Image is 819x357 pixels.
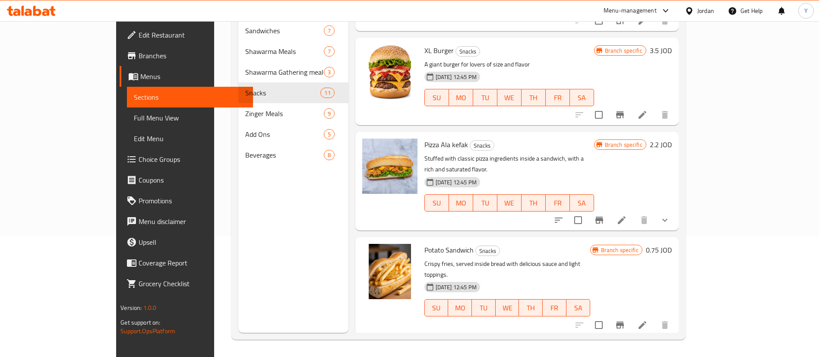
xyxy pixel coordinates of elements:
[448,299,472,316] button: MO
[472,299,496,316] button: TU
[519,299,543,316] button: TH
[324,27,334,35] span: 7
[655,210,675,231] button: show more
[245,25,324,36] span: Sandwiches
[120,302,142,313] span: Version:
[573,197,591,209] span: SA
[548,210,569,231] button: sort-choices
[452,197,470,209] span: MO
[470,140,494,151] div: Snacks
[424,44,454,57] span: XL Burger
[238,17,348,169] nav: Menu sections
[324,67,335,77] div: items
[139,278,246,289] span: Grocery Checklist
[321,89,334,97] span: 11
[120,66,253,87] a: Menus
[804,6,808,16] span: Y
[245,88,321,98] div: Snacks
[697,6,714,16] div: Jordan
[590,106,608,124] span: Select to update
[324,47,334,56] span: 7
[127,107,253,128] a: Full Menu View
[573,92,591,104] span: SA
[134,92,246,102] span: Sections
[501,92,518,104] span: WE
[238,103,348,124] div: Zinger Meals9
[324,110,334,118] span: 9
[245,46,324,57] span: Shawarma Meals
[139,196,246,206] span: Promotions
[120,211,253,232] a: Menu disclaimer
[134,133,246,144] span: Edit Menu
[601,47,646,55] span: Branch specific
[362,44,417,100] img: XL Burger
[566,299,590,316] button: SA
[424,243,474,256] span: Potato Sandwich
[477,197,494,209] span: TU
[655,315,675,335] button: delete
[428,302,445,314] span: SU
[134,113,246,123] span: Full Menu View
[570,194,594,212] button: SA
[617,215,627,225] a: Edit menu item
[569,211,587,229] span: Select to update
[120,253,253,273] a: Coverage Report
[546,89,570,106] button: FR
[499,302,516,314] span: WE
[497,194,522,212] button: WE
[424,153,594,175] p: Stuffed with classic pizza ingredients inside a sandwich, with a rich and saturated flavor.
[449,89,473,106] button: MO
[238,124,348,145] div: Add Ons5
[120,149,253,170] a: Choice Groups
[475,302,492,314] span: TU
[120,170,253,190] a: Coupons
[598,246,642,254] span: Branch specific
[497,89,522,106] button: WE
[245,129,324,139] span: Add Ons
[120,45,253,66] a: Branches
[452,92,470,104] span: MO
[127,128,253,149] a: Edit Menu
[610,104,630,125] button: Branch-specific-item
[637,110,648,120] a: Edit menu item
[601,141,646,149] span: Branch specific
[424,59,594,70] p: A giant burger for lovers of size and flavor
[455,46,480,57] div: Snacks
[120,317,160,328] span: Get support on:
[245,108,324,119] span: Zinger Meals
[549,197,566,209] span: FR
[475,246,500,256] div: Snacks
[473,89,497,106] button: TU
[470,141,494,151] span: Snacks
[139,51,246,61] span: Branches
[432,73,480,81] span: [DATE] 12:45 PM
[139,154,246,164] span: Choice Groups
[549,92,566,104] span: FR
[139,175,246,185] span: Coupons
[589,210,610,231] button: Branch-specific-item
[324,150,335,160] div: items
[139,216,246,227] span: Menu disclaimer
[428,92,446,104] span: SU
[245,150,324,160] span: Beverages
[432,283,480,291] span: [DATE] 12:45 PM
[238,145,348,165] div: Beverages8
[604,6,657,16] div: Menu-management
[477,92,494,104] span: TU
[139,30,246,40] span: Edit Restaurant
[238,82,348,103] div: Snacks11
[432,178,480,186] span: [DATE] 12:45 PM
[610,315,630,335] button: Branch-specific-item
[324,151,334,159] span: 8
[324,25,335,36] div: items
[424,259,590,280] p: Crispy fries, served inside bread with delicious sauce and light toppings.
[424,89,449,106] button: SU
[238,62,348,82] div: Shawarma Gathering meals3
[570,302,587,314] span: SA
[525,92,542,104] span: TH
[449,194,473,212] button: MO
[139,258,246,268] span: Coverage Report
[590,316,608,334] span: Select to update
